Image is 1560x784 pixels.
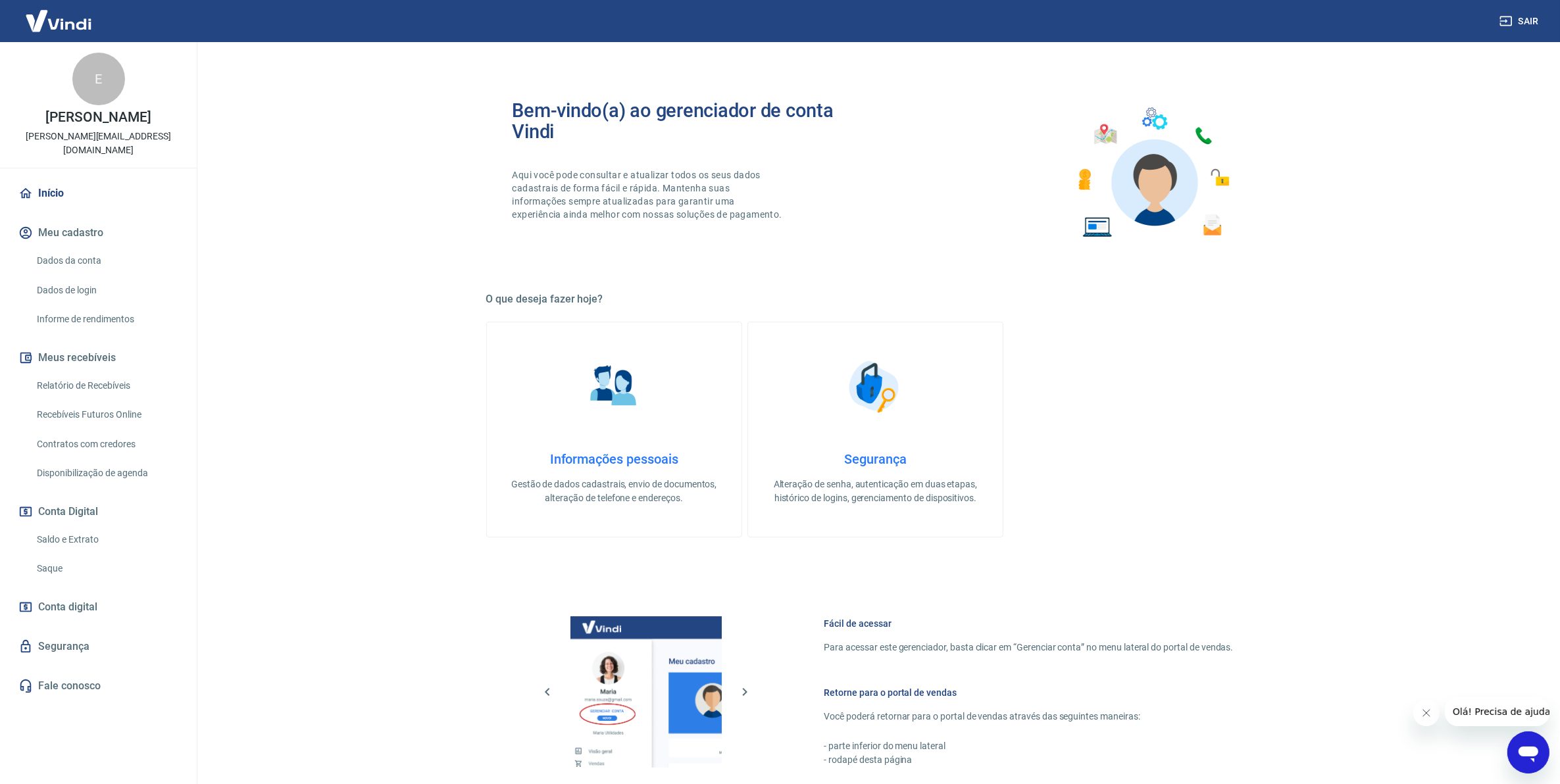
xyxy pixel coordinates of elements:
[747,322,1003,537] a: SegurançaSegurançaAlteração de senha, autenticação em duas etapas, histórico de logins, gerenciam...
[8,9,111,20] span: Olá! Precisa de ajuda?
[16,632,181,661] a: Segurança
[16,672,181,700] a: Fale conosco
[32,431,181,458] a: Contratos com credores
[1507,731,1549,773] iframe: Botão para abrir a janela de mensagens
[32,401,181,428] a: Recebíveis Futuros Online
[513,100,876,142] h2: Bem-vindo(a) ao gerenciador de conta Vindi
[16,1,101,41] img: Vindi
[508,451,720,467] h4: Informações pessoais
[824,739,1234,753] p: - parte inferior do menu lateral
[32,555,181,582] a: Saque
[38,598,97,616] span: Conta digital
[508,478,720,505] p: Gestão de dados cadastrais, envio de documentos, alteração de telefone e endereços.
[1445,697,1549,726] iframe: Mensagem da empresa
[769,478,982,505] p: Alteração de senha, autenticação em duas etapas, histórico de logins, gerenciamento de dispositivos.
[824,617,1234,630] h6: Fácil de acessar
[486,293,1265,306] h5: O que deseja fazer hoje?
[16,593,181,622] a: Conta digital
[32,247,181,274] a: Dados da conta
[32,460,181,487] a: Disponibilização de agenda
[32,526,181,553] a: Saldo e Extrato
[16,497,181,526] button: Conta Digital
[824,686,1234,699] h6: Retorne para o portal de vendas
[72,53,125,105] div: E
[824,710,1234,723] p: Você poderá retornar para o portal de vendas através das seguintes maneiras:
[769,451,982,467] h4: Segurança
[1067,100,1239,245] img: Imagem de um avatar masculino com diversos icones exemplificando as funcionalidades do gerenciado...
[32,277,181,304] a: Dados de login
[842,354,908,420] img: Segurança
[16,343,181,372] button: Meus recebíveis
[486,322,742,537] a: Informações pessoaisInformações pessoaisGestão de dados cadastrais, envio de documentos, alteraçã...
[32,372,181,399] a: Relatório de Recebíveis
[581,354,647,420] img: Informações pessoais
[1497,9,1544,34] button: Sair
[11,130,186,157] p: [PERSON_NAME][EMAIL_ADDRESS][DOMAIN_NAME]
[32,306,181,333] a: Informe de rendimentos
[16,218,181,247] button: Meu cadastro
[1413,700,1440,726] iframe: Fechar mensagem
[824,753,1234,767] p: - rodapé desta página
[824,641,1234,654] p: Para acessar este gerenciador, basta clicar em “Gerenciar conta” no menu lateral do portal de ven...
[16,179,181,208] a: Início
[45,110,151,124] p: [PERSON_NAME]
[513,168,785,221] p: Aqui você pode consultar e atualizar todos os seus dados cadastrais de forma fácil e rápida. Mant...
[570,616,722,768] img: Imagem da dashboard mostrando o botão de gerenciar conta na sidebar no lado esquerdo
